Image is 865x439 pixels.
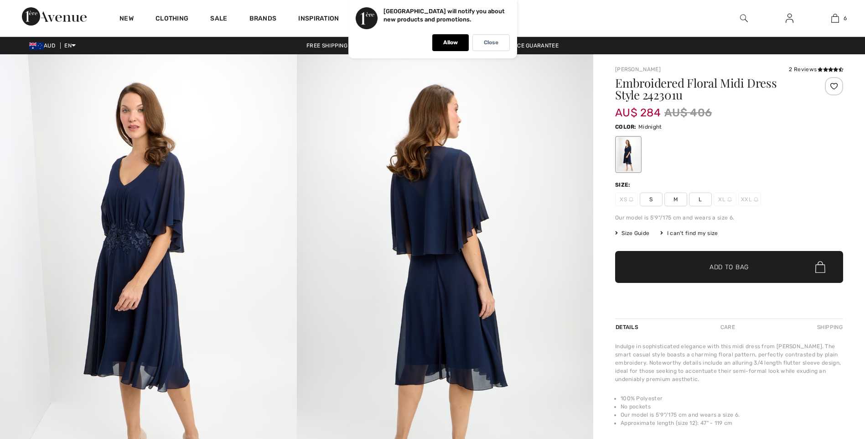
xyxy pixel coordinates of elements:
a: Free shipping on orders over $180 [299,42,418,49]
span: L [689,193,712,206]
a: New [119,15,134,24]
span: XXL [738,193,761,206]
div: Indulge in sophisticated elegance with this midi dress from [PERSON_NAME]. The smart casual style... [615,342,843,383]
div: Care [713,319,743,335]
span: Color: [615,124,637,130]
div: I can't find my size [660,229,718,237]
button: Add to Bag [615,251,843,283]
li: Our model is 5'9"/175 cm and wears a size 6. [621,411,843,419]
span: XS [615,193,638,206]
span: Midnight [638,124,662,130]
img: My Info [786,13,793,24]
div: Size: [615,181,632,189]
span: EN [64,42,76,49]
img: 1ère Avenue [22,7,87,26]
a: Sign In [778,13,801,24]
a: Brands [249,15,277,24]
a: 6 [813,13,857,24]
span: Inspiration [298,15,339,24]
p: Close [484,39,498,46]
p: Allow [443,39,458,46]
li: 100% Polyester [621,394,843,402]
span: S [640,193,663,206]
span: Size Guide [615,229,649,237]
div: Our model is 5'9"/175 cm and wears a size 6. [615,214,843,222]
img: ring-m.svg [629,197,633,202]
li: Approximate length (size 12): 47" - 119 cm [621,419,843,427]
span: XL [714,193,736,206]
span: M [664,193,687,206]
li: No pockets [621,402,843,411]
img: Bag.svg [815,261,825,273]
span: AU$ 406 [664,105,712,121]
div: Shipping [815,319,843,335]
span: 6 [844,14,847,22]
a: Clothing [155,15,188,24]
a: [PERSON_NAME] [615,66,661,73]
div: Midnight [616,137,640,172]
p: [GEOGRAPHIC_DATA] will notify you about new products and promotions. [383,8,505,23]
img: ring-m.svg [754,197,758,202]
div: 2 Reviews [789,65,843,73]
span: AU$ 284 [615,97,661,119]
h1: Embroidered Floral Midi Dress Style 242301u [615,77,805,101]
span: Add to Bag [710,262,749,272]
span: AUD [29,42,59,49]
img: Australian Dollar [29,42,44,50]
a: Sale [210,15,227,24]
a: Lowest Price Guarantee [477,42,566,49]
img: My Bag [831,13,839,24]
img: ring-m.svg [727,197,732,202]
div: Details [615,319,641,335]
img: search the website [740,13,748,24]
